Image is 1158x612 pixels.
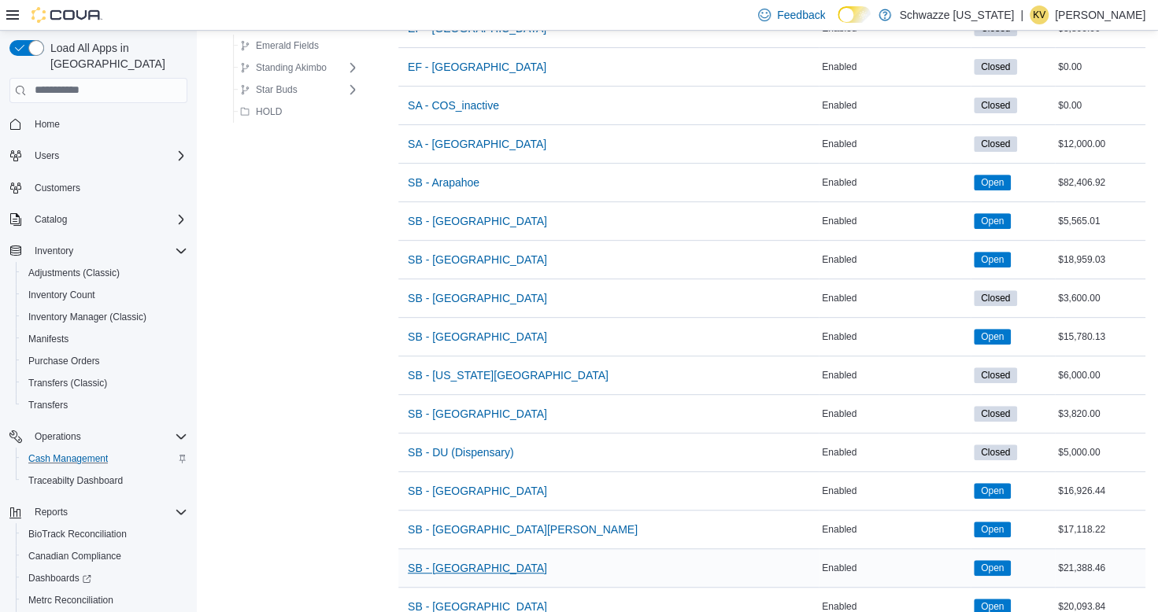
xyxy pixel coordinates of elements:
[408,213,547,229] span: SB - [GEOGRAPHIC_DATA]
[974,367,1017,383] span: Closed
[981,368,1010,382] span: Closed
[819,173,971,192] div: Enabled
[819,212,971,230] div: Enabled
[981,484,1004,498] span: Open
[22,591,187,610] span: Metrc Reconciliation
[16,523,194,545] button: BioTrack Reconciliation
[819,289,971,308] div: Enabled
[974,290,1017,306] span: Closed
[819,327,971,346] div: Enabled
[1055,481,1145,500] div: $16,926.44
[22,330,75,348] a: Manifests
[1055,96,1145,115] div: $0.00
[974,560,1011,576] span: Open
[777,7,825,23] span: Feedback
[16,350,194,372] button: Purchase Orders
[1055,173,1145,192] div: $82,406.92
[408,483,547,499] span: SB - [GEOGRAPHIC_DATA]
[16,448,194,470] button: Cash Management
[401,475,553,507] button: SB - [GEOGRAPHIC_DATA]
[22,449,187,468] span: Cash Management
[28,474,123,487] span: Traceabilty Dashboard
[3,176,194,199] button: Customers
[28,333,68,345] span: Manifests
[22,591,120,610] a: Metrc Reconciliation
[22,330,187,348] span: Manifests
[22,569,187,588] span: Dashboards
[28,427,87,446] button: Operations
[981,137,1010,151] span: Closed
[22,471,187,490] span: Traceabilty Dashboard
[22,396,74,415] a: Transfers
[28,550,121,562] span: Canadian Compliance
[35,182,80,194] span: Customers
[35,430,81,443] span: Operations
[408,290,547,306] span: SB - [GEOGRAPHIC_DATA]
[256,105,282,118] span: HOLD
[16,262,194,284] button: Adjustments (Classic)
[35,245,73,257] span: Inventory
[22,308,187,326] span: Inventory Manager (Classic)
[35,149,59,162] span: Users
[16,372,194,394] button: Transfers (Classic)
[408,252,547,267] span: SB - [GEOGRAPHIC_DATA]
[401,167,486,198] button: SB - Arapahoe
[1055,212,1145,230] div: $5,565.01
[408,522,638,537] span: SB - [GEOGRAPHIC_DATA][PERSON_NAME]
[1030,6,1049,24] div: Kristine Valdez
[981,522,1004,536] span: Open
[1055,366,1145,385] div: $6,000.00
[401,552,553,584] button: SB - [GEOGRAPHIC_DATA]
[234,102,288,121] button: HOLD
[819,404,971,423] div: Enabled
[28,503,74,522] button: Reports
[22,449,114,468] a: Cash Management
[408,136,546,152] span: SA - [GEOGRAPHIC_DATA]
[981,330,1004,344] span: Open
[44,40,187,72] span: Load All Apps in [GEOGRAPHIC_DATA]
[28,311,146,323] span: Inventory Manager (Classic)
[22,525,187,544] span: BioTrack Reconciliation
[28,267,120,279] span: Adjustments (Classic)
[819,443,971,462] div: Enabled
[22,286,187,304] span: Inventory Count
[974,213,1011,229] span: Open
[256,61,327,74] span: Standing Akimbo
[401,205,553,237] button: SB - [GEOGRAPHIC_DATA]
[401,514,644,545] button: SB - [GEOGRAPHIC_DATA][PERSON_NAME]
[981,214,1004,228] span: Open
[22,547,128,566] a: Canadian Compliance
[408,98,499,113] span: SA - COS_inactive
[974,59,1017,75] span: Closed
[401,244,553,275] button: SB - [GEOGRAPHIC_DATA]
[28,114,187,134] span: Home
[1055,404,1145,423] div: $3,820.00
[408,406,547,422] span: SB - [GEOGRAPHIC_DATA]
[31,7,102,23] img: Cova
[819,366,971,385] div: Enabled
[1020,6,1023,24] p: |
[22,264,126,282] a: Adjustments (Classic)
[838,23,838,24] span: Dark Mode
[819,96,971,115] div: Enabled
[28,355,100,367] span: Purchase Orders
[3,145,194,167] button: Users
[234,58,333,77] button: Standing Akimbo
[28,399,68,411] span: Transfers
[408,444,514,460] span: SB - DU (Dispensary)
[28,115,66,134] a: Home
[28,241,80,260] button: Inventory
[3,426,194,448] button: Operations
[28,377,107,389] span: Transfers (Classic)
[3,208,194,230] button: Catalog
[28,146,65,165] button: Users
[974,252,1011,267] span: Open
[22,264,187,282] span: Adjustments (Classic)
[16,589,194,611] button: Metrc Reconciliation
[3,501,194,523] button: Reports
[16,284,194,306] button: Inventory Count
[22,352,106,371] a: Purchase Orders
[974,98,1017,113] span: Closed
[1055,327,1145,346] div: $15,780.13
[819,559,971,577] div: Enabled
